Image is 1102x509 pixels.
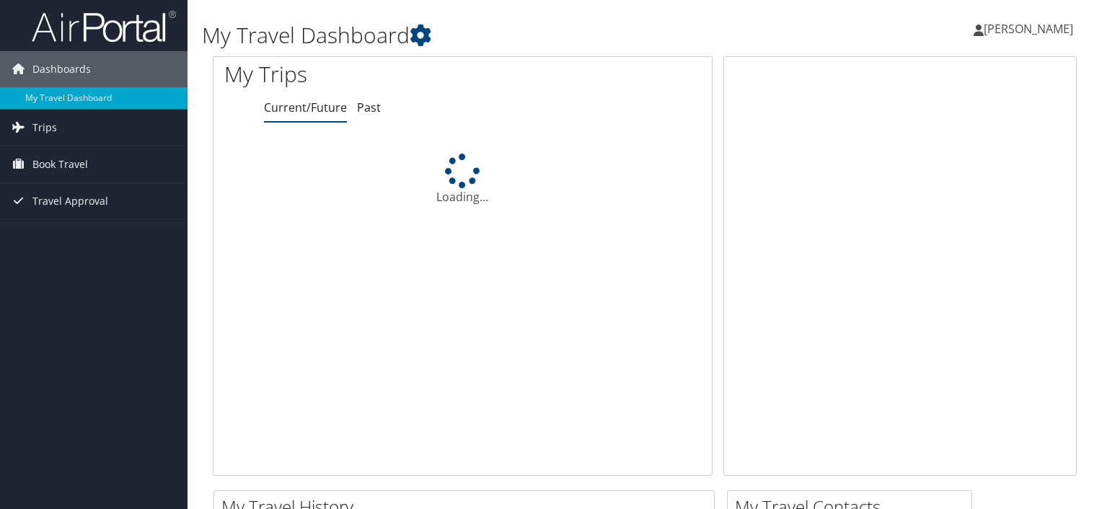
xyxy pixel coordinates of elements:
span: Trips [32,110,57,146]
span: Dashboards [32,51,91,87]
span: [PERSON_NAME] [984,21,1073,37]
div: Loading... [213,154,712,205]
span: Book Travel [32,146,88,182]
a: [PERSON_NAME] [974,7,1088,50]
span: Travel Approval [32,183,108,219]
h1: My Travel Dashboard [202,20,793,50]
h1: My Trips [224,59,493,89]
img: airportal-logo.png [32,9,176,43]
a: Past [357,99,381,115]
a: Current/Future [264,99,347,115]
